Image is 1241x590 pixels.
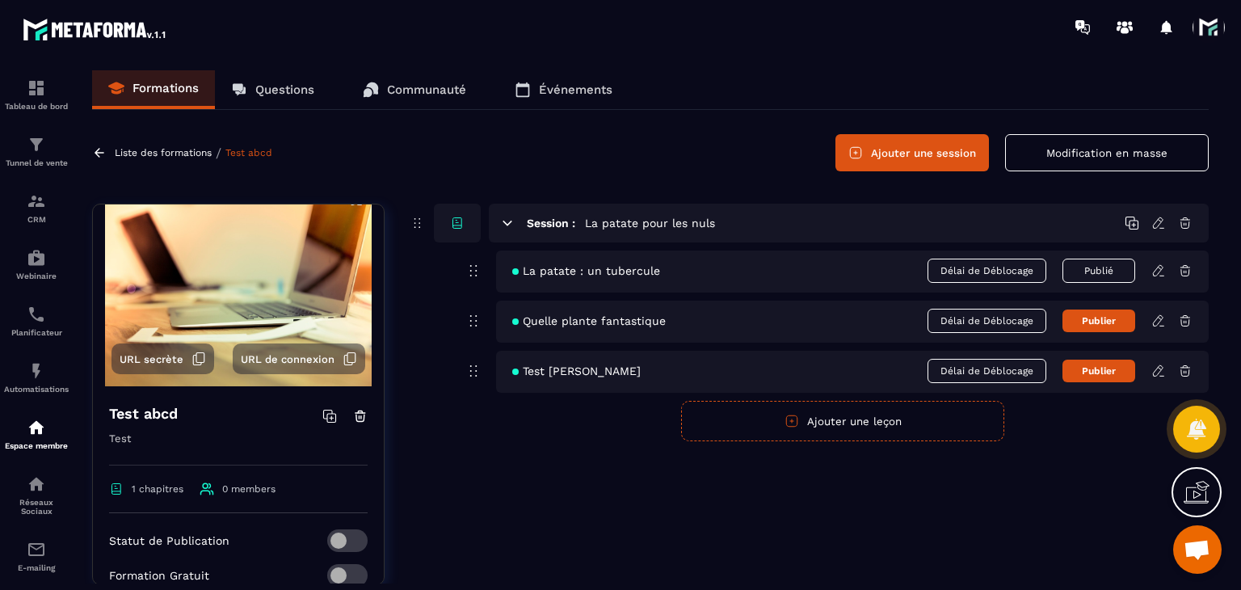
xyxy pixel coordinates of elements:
[928,309,1046,333] span: Délai de Déblocage
[105,184,372,386] img: background
[4,462,69,528] a: social-networksocial-networkRéseaux Sociaux
[4,563,69,572] p: E-mailing
[225,147,272,158] a: Test abcd
[4,179,69,236] a: formationformationCRM
[109,402,178,425] h4: Test abcd
[109,569,209,582] p: Formation Gratuit
[111,343,214,374] button: URL secrète
[27,135,46,154] img: formation
[27,418,46,437] img: automations
[835,134,989,171] button: Ajouter une session
[109,429,368,466] p: Test
[233,343,365,374] button: URL de connexion
[23,15,168,44] img: logo
[4,498,69,516] p: Réseaux Sociaux
[133,81,199,95] p: Formations
[4,528,69,584] a: emailemailE-mailing
[4,349,69,406] a: automationsautomationsAutomatisations
[4,236,69,293] a: automationsautomationsWebinaire
[4,66,69,123] a: formationformationTableau de bord
[512,314,666,327] span: Quelle plante fantastique
[27,248,46,268] img: automations
[120,353,183,365] span: URL secrète
[216,145,221,161] span: /
[1062,360,1135,382] button: Publier
[132,483,183,495] span: 1 chapitres
[27,361,46,381] img: automations
[387,82,466,97] p: Communauté
[539,82,612,97] p: Événements
[4,328,69,337] p: Planificateur
[681,401,1004,441] button: Ajouter une leçon
[347,70,482,109] a: Communauté
[4,406,69,462] a: automationsautomationsEspace membre
[4,123,69,179] a: formationformationTunnel de vente
[27,474,46,494] img: social-network
[4,102,69,111] p: Tableau de bord
[27,78,46,98] img: formation
[241,353,334,365] span: URL de connexion
[512,365,641,377] span: Test [PERSON_NAME]
[4,385,69,394] p: Automatisations
[1005,134,1209,171] button: Modification en masse
[4,215,69,224] p: CRM
[4,158,69,167] p: Tunnel de vente
[27,305,46,324] img: scheduler
[92,70,215,109] a: Formations
[115,147,212,158] a: Liste des formations
[1173,525,1222,574] a: Ouvrir le chat
[928,359,1046,383] span: Délai de Déblocage
[215,70,330,109] a: Questions
[928,259,1046,283] span: Délai de Déblocage
[512,264,660,277] span: La patate : un tubercule
[222,483,276,495] span: 0 members
[255,82,314,97] p: Questions
[1062,259,1135,283] button: Publié
[4,293,69,349] a: schedulerschedulerPlanificateur
[27,540,46,559] img: email
[109,534,229,547] p: Statut de Publication
[499,70,629,109] a: Événements
[4,272,69,280] p: Webinaire
[1062,310,1135,332] button: Publier
[27,192,46,211] img: formation
[585,215,715,231] h5: La patate pour les nuls
[527,217,575,230] h6: Session :
[4,441,69,450] p: Espace membre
